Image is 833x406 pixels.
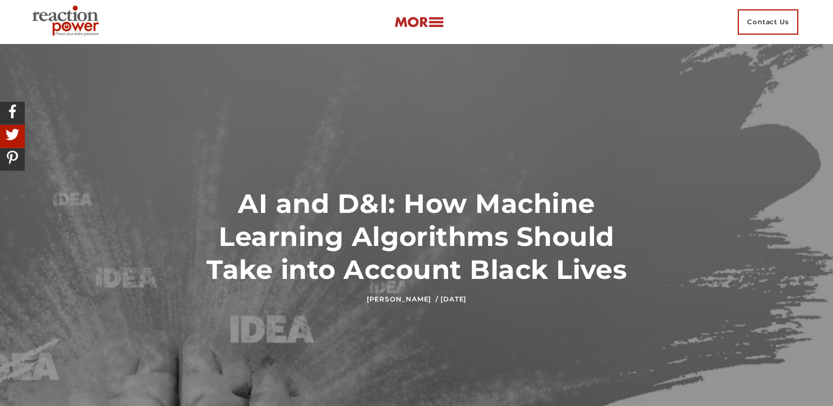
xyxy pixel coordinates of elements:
img: Share On Facebook [3,102,22,121]
h1: AI and D&I: How Machine Learning Algorithms Should Take into Account Black Lives [186,187,647,286]
a: [PERSON_NAME] / [367,295,438,303]
span: Contact Us [738,9,798,35]
img: more-btn.png [394,16,444,29]
img: Share On Pinterest [3,148,22,167]
img: Share On Twitter [3,125,22,144]
time: [DATE] [440,295,466,303]
img: Executive Branding | Personal Branding Agency [28,2,107,42]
